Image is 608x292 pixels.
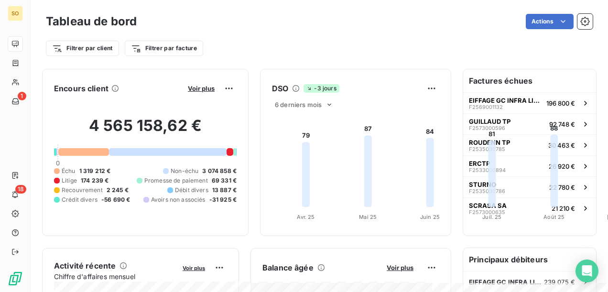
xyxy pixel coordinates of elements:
[387,264,413,271] span: Voir plus
[54,83,109,94] h6: Encours client
[575,260,598,282] div: Open Intercom Messenger
[212,176,237,185] span: 69 331 €
[543,214,565,220] tspan: Août 25
[15,185,26,194] span: 18
[175,186,208,195] span: Débit divers
[297,214,315,220] tspan: Avr. 25
[202,167,237,175] span: 3 074 858 €
[469,278,544,286] span: EIFFAGE GC INFRA LINEAIRES
[8,271,23,286] img: Logo LeanPay
[262,262,314,273] h6: Balance âgée
[46,13,137,30] h3: Tableau de bord
[62,186,103,195] span: Recouvrement
[463,92,596,113] button: EIFFAGE GC INFRA LINEAIRESF2569001132196 800 €
[62,176,77,185] span: Litige
[46,41,119,56] button: Filtrer par client
[183,265,205,271] span: Voir plus
[188,85,215,92] span: Voir plus
[79,167,111,175] span: 1 319 212 €
[18,92,26,100] span: 1
[54,271,176,281] span: Chiffre d'affaires mensuel
[180,263,208,272] button: Voir plus
[54,260,116,271] h6: Activité récente
[171,167,198,175] span: Non-échu
[272,83,288,94] h6: DSO
[463,69,596,92] h6: Factures échues
[463,248,596,271] h6: Principaux débiteurs
[469,97,543,104] span: EIFFAGE GC INFRA LINEAIRES
[56,159,60,167] span: 0
[546,99,575,107] span: 196 800 €
[275,101,322,108] span: 6 derniers mois
[8,6,23,21] div: SO
[107,186,129,195] span: 2 245 €
[185,84,217,93] button: Voir plus
[526,14,574,29] button: Actions
[54,116,237,145] h2: 4 565 158,62 €
[209,195,237,204] span: -31 925 €
[151,195,206,204] span: Avoirs non associés
[469,104,503,110] span: F2569001132
[101,195,130,204] span: -56 690 €
[144,176,208,185] span: Promesse de paiement
[304,84,339,93] span: -3 jours
[359,214,377,220] tspan: Mai 25
[62,167,76,175] span: Échu
[420,214,440,220] tspan: Juin 25
[62,195,98,204] span: Crédit divers
[125,41,203,56] button: Filtrer par facture
[482,214,501,220] tspan: Juil. 25
[544,278,575,286] span: 239 075 €
[384,263,416,272] button: Voir plus
[212,186,237,195] span: 13 887 €
[81,176,109,185] span: 174 239 €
